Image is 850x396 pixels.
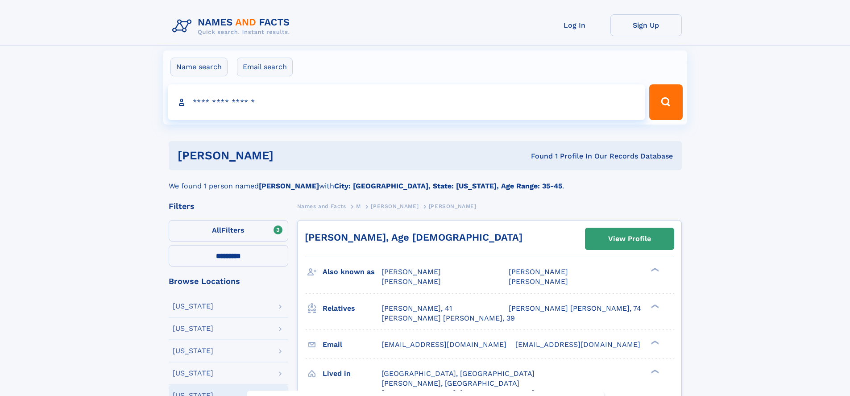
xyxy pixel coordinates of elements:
[649,303,659,309] div: ❯
[178,150,402,161] h1: [PERSON_NAME]
[371,203,419,209] span: [PERSON_NAME]
[381,340,506,349] span: [EMAIL_ADDRESS][DOMAIN_NAME]
[539,14,610,36] a: Log In
[173,325,213,332] div: [US_STATE]
[649,368,659,374] div: ❯
[429,203,477,209] span: [PERSON_NAME]
[608,229,651,249] div: View Profile
[381,313,515,323] a: [PERSON_NAME] [PERSON_NAME], 39
[323,366,381,381] h3: Lived in
[212,226,221,234] span: All
[381,277,441,286] span: [PERSON_NAME]
[356,203,361,209] span: M
[323,337,381,352] h3: Email
[649,267,659,273] div: ❯
[649,339,659,345] div: ❯
[402,151,673,161] div: Found 1 Profile In Our Records Database
[610,14,682,36] a: Sign Up
[515,340,640,349] span: [EMAIL_ADDRESS][DOMAIN_NAME]
[323,264,381,279] h3: Also known as
[169,170,682,192] div: We found 1 person named with .
[649,84,682,120] button: Search Button
[323,301,381,316] h3: Relatives
[381,379,519,388] span: [PERSON_NAME], [GEOGRAPHIC_DATA]
[170,58,228,76] label: Name search
[168,84,646,120] input: search input
[237,58,293,76] label: Email search
[509,304,641,313] a: [PERSON_NAME] [PERSON_NAME], 74
[381,267,441,276] span: [PERSON_NAME]
[169,277,288,285] div: Browse Locations
[173,303,213,310] div: [US_STATE]
[259,182,319,190] b: [PERSON_NAME]
[356,200,361,212] a: M
[371,200,419,212] a: [PERSON_NAME]
[381,369,535,378] span: [GEOGRAPHIC_DATA], [GEOGRAPHIC_DATA]
[585,228,674,250] a: View Profile
[381,304,452,313] a: [PERSON_NAME], 41
[173,370,213,377] div: [US_STATE]
[297,200,346,212] a: Names and Facts
[305,232,522,243] a: [PERSON_NAME], Age [DEMOGRAPHIC_DATA]
[169,202,288,210] div: Filters
[334,182,562,190] b: City: [GEOGRAPHIC_DATA], State: [US_STATE], Age Range: 35-45
[173,347,213,354] div: [US_STATE]
[169,14,297,38] img: Logo Names and Facts
[509,267,568,276] span: [PERSON_NAME]
[169,220,288,242] label: Filters
[509,277,568,286] span: [PERSON_NAME]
